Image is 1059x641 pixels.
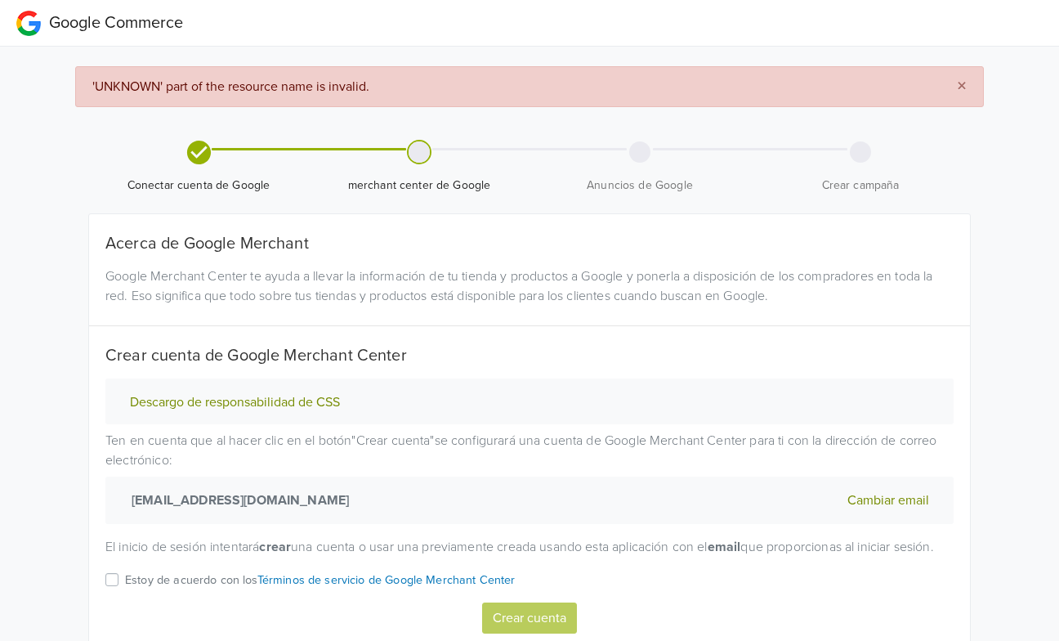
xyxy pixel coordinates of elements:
[757,177,964,194] span: Crear campaña
[95,177,302,194] span: Conectar cuenta de Google
[93,267,966,306] div: Google Merchant Center te ayuda a llevar la información de tu tienda y productos a Google y poner...
[105,234,954,253] h5: Acerca de Google Merchant
[125,572,516,589] p: Estoy de acuerdo con los
[257,573,516,587] a: Términos de servicio de Google Merchant Center
[708,539,741,555] strong: email
[842,490,934,511] button: Cambiar email
[941,67,983,106] button: Close
[315,177,523,194] span: merchant center de Google
[125,394,345,411] button: Descargo de responsabilidad de CSS
[125,491,349,510] strong: [EMAIL_ADDRESS][DOMAIN_NAME]
[536,177,744,194] span: Anuncios de Google
[105,346,954,365] h5: Crear cuenta de Google Merchant Center
[92,78,369,95] span: 'UNKNOWN' part of the resource name is invalid.
[957,74,967,98] span: ×
[259,539,291,555] strong: crear
[105,537,954,557] p: El inicio de sesión intentará una cuenta o usar una previamente creada usando esta aplicación con...
[49,13,183,33] span: Google Commerce
[105,431,954,524] p: Ten en cuenta que al hacer clic en el botón " Crear cuenta " se configurará una cuenta de Google ...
